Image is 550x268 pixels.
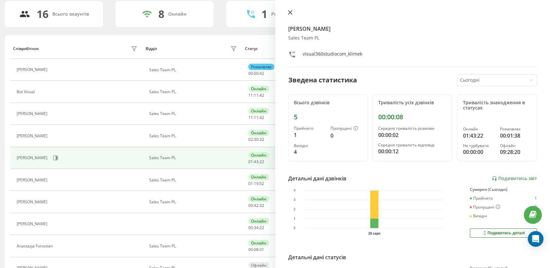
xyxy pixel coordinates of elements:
div: 1 [535,196,537,201]
span: 11 [254,115,258,120]
div: 1 [294,131,325,139]
div: Прийнято [470,196,493,201]
div: Статус [245,46,258,51]
text: 4 [293,189,295,192]
div: Розмовляє [500,127,531,131]
div: Онлайн [248,218,269,224]
div: : : [248,226,264,230]
span: 32 [259,203,264,208]
div: Sales Team PL [149,111,239,116]
div: 4 [294,148,325,156]
span: 43 [254,159,258,164]
div: [PERSON_NAME] [17,200,49,204]
div: 09:28:20 [500,148,531,156]
div: Детальні дані статусів [288,253,346,261]
div: Sales Team PL [149,200,239,204]
div: : : [248,71,264,76]
div: Онлайн [168,11,186,17]
div: 00:00:12 [378,147,447,155]
h4: [PERSON_NAME] [288,25,537,33]
text: 19 серп [368,232,380,235]
span: 19 [254,181,258,186]
span: 01 [248,181,253,186]
div: Онлайн [248,174,269,180]
span: 42 [259,115,264,120]
span: 31 [259,247,264,252]
div: 5 [294,113,362,121]
div: 01:43:22 [463,132,494,140]
div: 00:00:00 [463,148,494,156]
div: Всього дзвінків [294,100,362,106]
div: Пропущені [330,126,362,131]
div: Sales Team PL [149,68,239,72]
span: 11 [248,115,253,120]
div: Пропущені [470,205,500,210]
span: 11 [248,92,253,98]
div: Sales Team PL [149,134,239,138]
div: Середня тривалість відповіді [378,143,447,147]
div: Sales Team PL [149,244,239,248]
div: 00:00:08 [378,113,447,121]
div: [PERSON_NAME] [17,178,49,182]
div: Всього акаунтів [52,11,89,17]
div: Зведена статистика [288,75,357,85]
div: Anastazja Forostian [17,244,54,248]
span: 02 [248,137,253,142]
div: Розмовляють [271,11,303,17]
div: Онлайн [248,240,269,246]
div: visual360studiocom_klimek [303,51,362,60]
div: Сумарно (Сьогодні) [470,187,537,192]
div: Онлайн [463,127,494,131]
div: Офлайн [500,143,531,148]
span: 52 [259,181,264,186]
div: Онлайн [248,130,269,136]
span: 22 [259,159,264,164]
div: [PERSON_NAME] [17,156,49,160]
div: 0 [330,132,362,140]
div: Sales Team PL [288,35,537,41]
span: 42 [259,71,264,76]
span: 11 [254,92,258,98]
text: 3 [293,198,295,202]
div: 8 [158,8,164,20]
div: : : [248,115,264,120]
div: 16 [37,8,48,20]
span: 00 [248,71,253,76]
div: 1 [261,8,267,20]
span: 00 [254,71,258,76]
div: [PERSON_NAME] [17,67,49,72]
div: [PERSON_NAME] [17,222,49,226]
div: : : [248,247,264,252]
div: Онлайн [248,196,269,202]
div: : : [248,137,264,142]
div: [PERSON_NAME] [17,111,49,116]
div: Детальні дані дзвінків [288,175,346,182]
span: 22 [259,225,264,230]
div: Sales Team PL [149,90,239,94]
div: Sales Team PL [149,178,239,182]
span: 34 [254,225,258,230]
button: Подивитись деталі [470,228,537,238]
text: 0 [293,226,295,230]
span: 42 [254,203,258,208]
div: Open Intercom Messenger [528,231,543,247]
div: 0 [535,205,537,210]
div: Відділ [146,46,157,51]
span: 08 [254,247,258,252]
div: Онлайн [248,86,269,92]
div: Sales Team PL [149,156,239,160]
div: Вихідні [294,143,325,148]
span: 00 [248,203,253,208]
span: 00 [248,247,253,252]
div: Не турбувати [463,143,494,148]
div: Подивитись деталі [482,230,525,236]
text: 2 [293,208,295,211]
div: : : [248,159,264,164]
div: Онлайн [248,152,269,158]
span: 42 [259,92,264,98]
div: Прийнято [294,126,325,131]
div: Вихідні [470,214,487,218]
div: Розмовляє [248,64,274,70]
span: 01 [248,159,253,164]
span: 00 [248,225,253,230]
